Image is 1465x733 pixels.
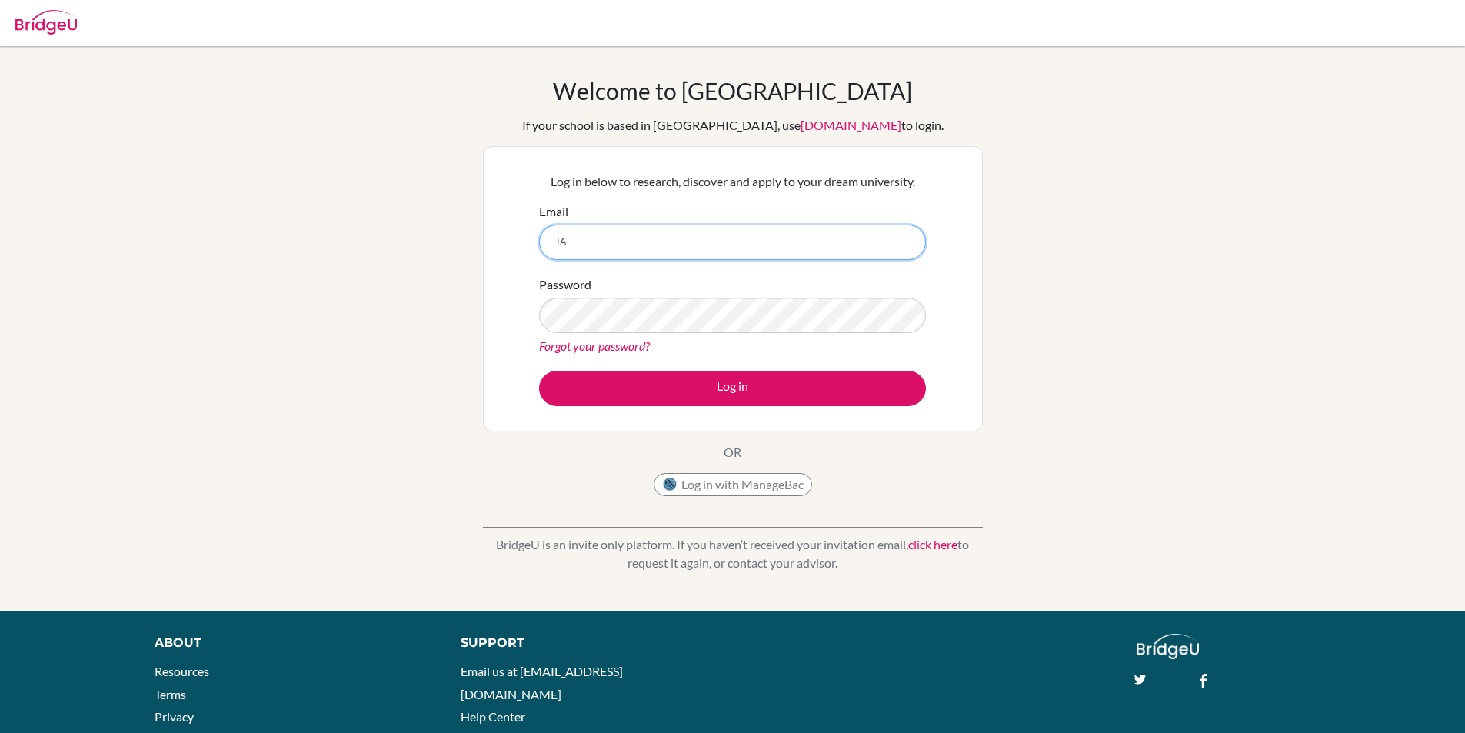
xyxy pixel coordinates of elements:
a: Privacy [155,709,194,724]
a: [DOMAIN_NAME] [801,118,901,132]
p: OR [724,443,741,461]
a: click here [908,537,957,551]
h1: Welcome to [GEOGRAPHIC_DATA] [553,77,912,105]
button: Log in [539,371,926,406]
p: Log in below to research, discover and apply to your dream university. [539,172,926,191]
div: If your school is based in [GEOGRAPHIC_DATA], use to login. [522,116,944,135]
a: Resources [155,664,209,678]
button: Log in with ManageBac [654,473,812,496]
img: Bridge-U [15,10,77,35]
a: Help Center [461,709,525,724]
p: BridgeU is an invite only platform. If you haven’t received your invitation email, to request it ... [483,535,983,572]
label: Password [539,275,591,294]
img: logo_white@2x-f4f0deed5e89b7ecb1c2cc34c3e3d731f90f0f143d5ea2071677605dd97b5244.png [1137,634,1199,659]
label: Email [539,202,568,221]
div: About [155,634,426,652]
div: Support [461,634,714,652]
a: Email us at [EMAIL_ADDRESS][DOMAIN_NAME] [461,664,623,701]
a: Terms [155,687,186,701]
a: Forgot your password? [539,338,650,353]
